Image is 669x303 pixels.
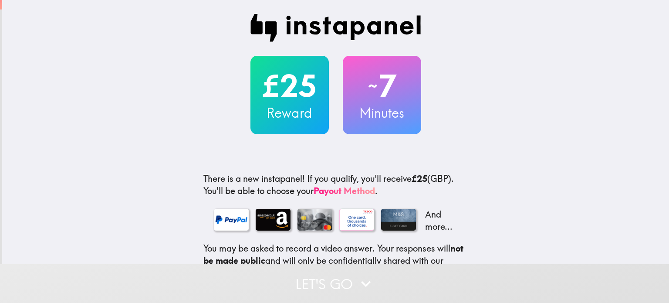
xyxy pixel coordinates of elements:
[314,185,375,196] a: Payout Method
[250,14,421,42] img: Instapanel
[412,173,427,184] b: £25
[250,68,329,104] h2: £25
[343,104,421,122] h3: Minutes
[367,73,379,99] span: ~
[423,208,458,233] p: And more...
[203,242,468,291] p: You may be asked to record a video answer. Your responses will and will only be confidentially sh...
[203,173,468,197] p: If you qualify, you'll receive (GBP) . You'll be able to choose your .
[250,104,329,122] h3: Reward
[343,68,421,104] h2: 7
[203,173,305,184] span: There is a new instapanel!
